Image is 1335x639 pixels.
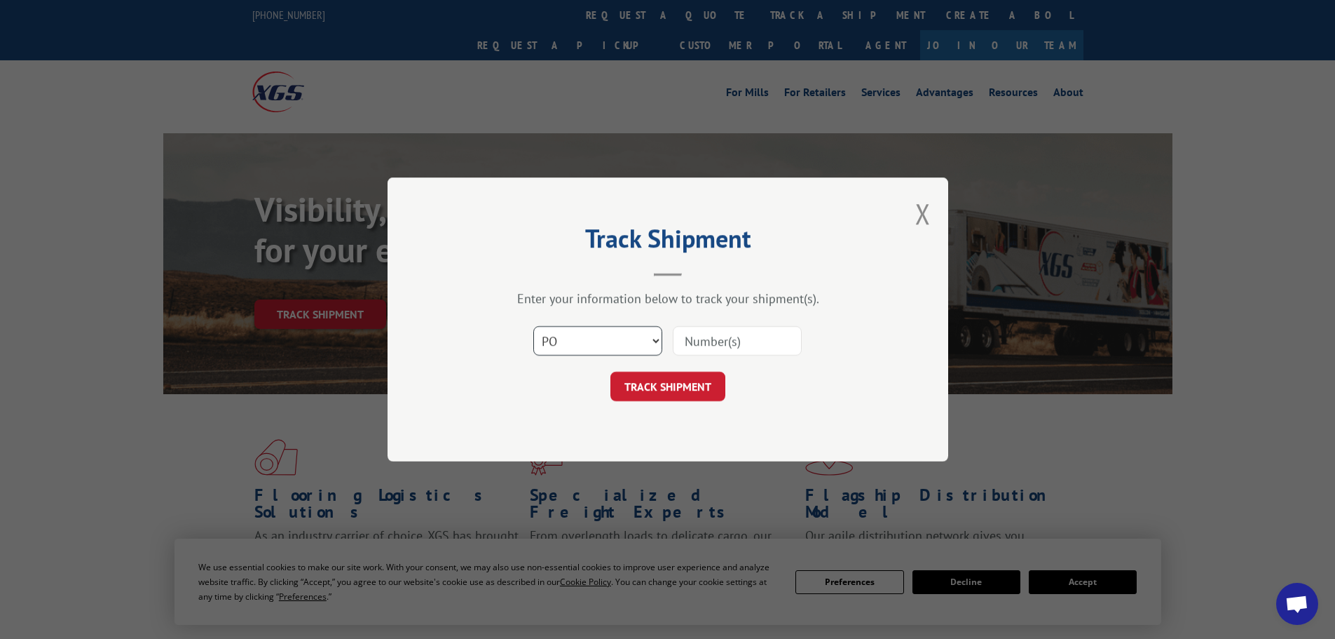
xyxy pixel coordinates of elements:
div: Enter your information below to track your shipment(s). [458,290,878,307]
div: Open chat [1276,583,1318,625]
input: Number(s) [673,326,802,356]
button: TRACK SHIPMENT [610,372,725,401]
button: Close modal [915,195,931,232]
h2: Track Shipment [458,229,878,255]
